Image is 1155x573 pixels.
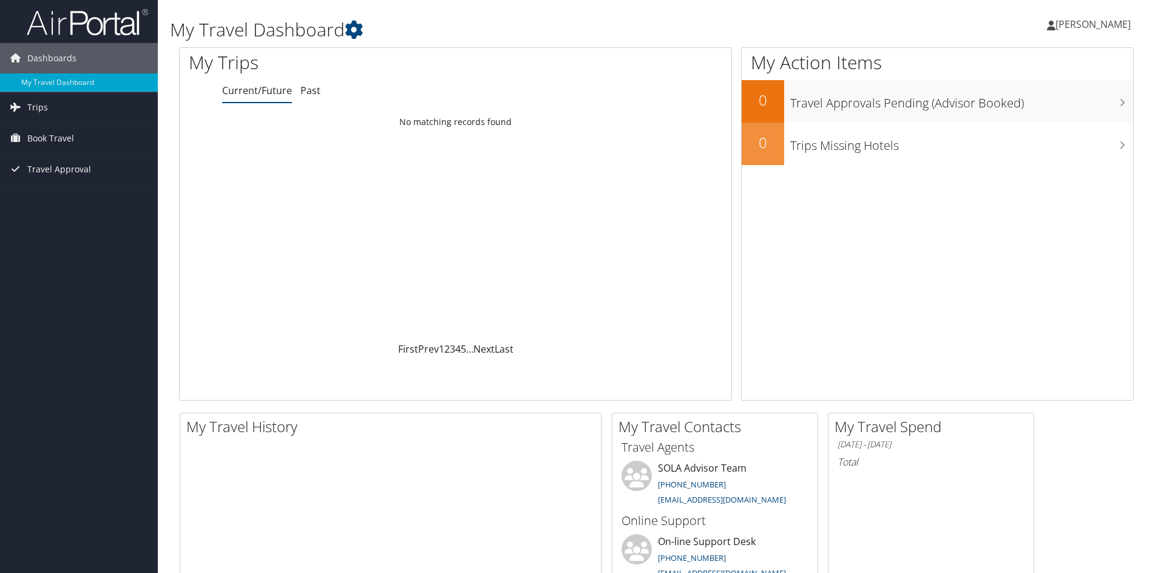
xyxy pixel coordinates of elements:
[27,154,91,185] span: Travel Approval
[742,90,784,110] h2: 0
[622,512,808,529] h3: Online Support
[466,342,473,356] span: …
[398,342,418,356] a: First
[418,342,439,356] a: Prev
[742,132,784,153] h2: 0
[790,89,1133,112] h3: Travel Approvals Pending (Advisor Booked)
[473,342,495,356] a: Next
[618,416,818,437] h2: My Travel Contacts
[222,84,292,97] a: Current/Future
[180,111,731,133] td: No matching records found
[838,455,1025,469] h6: Total
[186,416,601,437] h2: My Travel History
[189,50,492,75] h1: My Trips
[300,84,320,97] a: Past
[835,416,1034,437] h2: My Travel Spend
[790,131,1133,154] h3: Trips Missing Hotels
[27,123,74,154] span: Book Travel
[27,43,76,73] span: Dashboards
[1047,6,1143,42] a: [PERSON_NAME]
[615,461,815,510] li: SOLA Advisor Team
[450,342,455,356] a: 3
[439,342,444,356] a: 1
[495,342,513,356] a: Last
[622,439,808,456] h3: Travel Agents
[461,342,466,356] a: 5
[742,80,1133,123] a: 0Travel Approvals Pending (Advisor Booked)
[444,342,450,356] a: 2
[838,439,1025,450] h6: [DATE] - [DATE]
[27,92,48,123] span: Trips
[742,50,1133,75] h1: My Action Items
[658,552,726,563] a: [PHONE_NUMBER]
[170,17,819,42] h1: My Travel Dashboard
[1055,18,1131,31] span: [PERSON_NAME]
[658,479,726,490] a: [PHONE_NUMBER]
[658,494,786,505] a: [EMAIL_ADDRESS][DOMAIN_NAME]
[455,342,461,356] a: 4
[27,8,148,36] img: airportal-logo.png
[742,123,1133,165] a: 0Trips Missing Hotels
